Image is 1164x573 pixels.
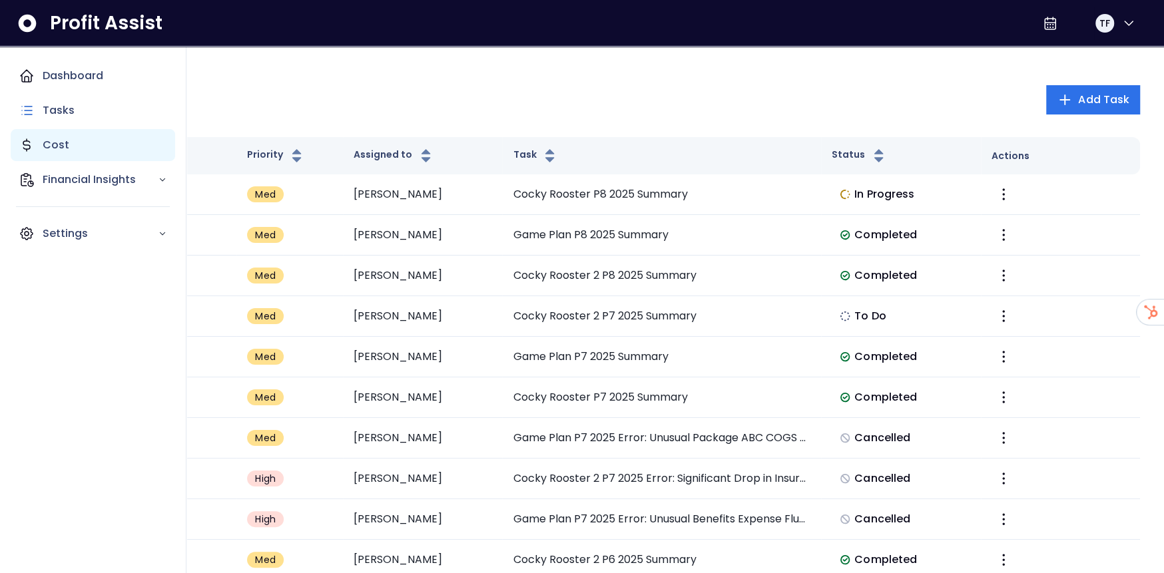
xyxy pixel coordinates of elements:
[43,68,103,84] p: Dashboard
[992,345,1016,369] button: More
[343,256,502,296] td: [PERSON_NAME]
[854,268,917,284] span: Completed
[502,418,821,459] td: Game Plan P7 2025 Error: Unusual Package ABC COGS Fluctuation
[840,514,850,524] img: Cancelled
[854,389,917,405] span: Completed
[992,385,1016,409] button: More
[840,189,850,200] img: In Progress
[43,102,75,118] p: Tasks
[992,304,1016,328] button: More
[502,215,821,256] td: Game Plan P8 2025 Summary
[1099,17,1110,30] span: TF
[1078,92,1129,108] span: Add Task
[854,349,917,365] span: Completed
[513,148,558,164] button: Task
[854,227,917,243] span: Completed
[255,512,276,526] span: High
[992,467,1016,490] button: More
[343,499,502,540] td: [PERSON_NAME]
[502,174,821,215] td: Cocky Rooster P8 2025 Summary
[992,507,1016,531] button: More
[343,418,502,459] td: [PERSON_NAME]
[502,377,821,418] td: Cocky Rooster P7 2025 Summary
[343,174,502,215] td: [PERSON_NAME]
[992,426,1016,450] button: More
[840,230,850,240] img: Completed
[854,471,910,486] span: Cancelled
[502,296,821,337] td: Cocky Rooster 2 P7 2025 Summary
[992,182,1016,206] button: More
[255,431,276,445] span: Med
[840,554,850,565] img: Completed
[854,308,886,324] span: To Do
[255,350,276,363] span: Med
[247,148,305,164] button: Priority
[354,148,434,164] button: Assigned to
[343,459,502,499] td: [PERSON_NAME]
[255,269,276,282] span: Med
[502,499,821,540] td: Game Plan P7 2025 Error: Unusual Benefits Expense Fluctuation
[840,433,850,443] img: Cancelled
[343,337,502,377] td: [PERSON_NAME]
[502,337,821,377] td: Game Plan P7 2025 Summary
[255,391,276,404] span: Med
[255,472,276,485] span: High
[840,473,850,484] img: Cancelled
[992,548,1016,572] button: More
[255,228,276,242] span: Med
[840,392,850,403] img: Completed
[854,552,917,568] span: Completed
[43,137,69,153] p: Cost
[854,511,910,527] span: Cancelled
[854,430,910,446] span: Cancelled
[840,311,850,321] img: Not yet Started
[343,296,502,337] td: [PERSON_NAME]
[255,309,276,323] span: Med
[343,215,502,256] td: [PERSON_NAME]
[992,264,1016,287] button: More
[255,553,276,566] span: Med
[502,256,821,296] td: Cocky Rooster 2 P8 2025 Summary
[502,459,821,499] td: Cocky Rooster 2 P7 2025 Error: Significant Drop in Insurance Expense
[981,137,1140,174] th: Actions
[832,148,887,164] button: Status
[992,223,1016,247] button: More
[255,188,276,201] span: Med
[840,270,850,281] img: Completed
[43,226,158,242] p: Settings
[1046,85,1140,114] button: Add Task
[43,172,158,188] p: Financial Insights
[840,351,850,362] img: Completed
[343,377,502,418] td: [PERSON_NAME]
[50,11,162,35] span: Profit Assist
[854,186,914,202] span: In Progress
